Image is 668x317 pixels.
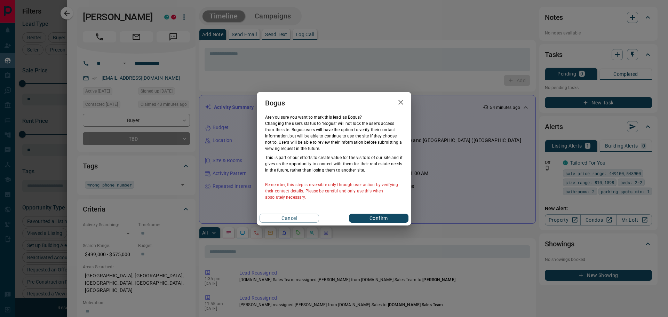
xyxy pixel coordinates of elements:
button: Cancel [260,214,319,223]
button: Confirm [349,214,408,223]
p: Are you sure you want to mark this lead as Bogus ? [265,114,403,120]
p: This is part of our efforts to create value for the visitors of our site and it gives us the oppo... [265,154,403,173]
p: Changing the user’s status to "Bogus" will not lock the user's access from the site. Bogus users ... [265,120,403,152]
p: Remember, this step is reversible only through user action by verifying their contact details. Pl... [265,182,403,200]
h2: Bogus [257,92,293,114]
